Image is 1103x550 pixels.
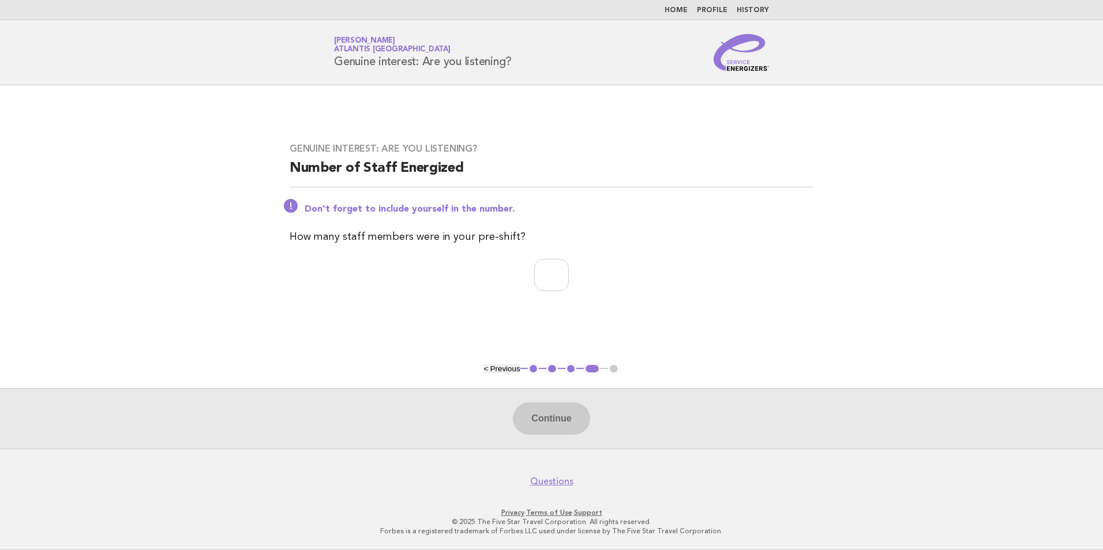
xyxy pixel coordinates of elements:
a: Support [574,508,602,517]
p: · · [198,508,905,517]
h2: Number of Staff Energized [290,159,813,187]
button: 3 [565,363,577,375]
a: Privacy [501,508,524,517]
button: 2 [546,363,558,375]
h1: Genuine interest: Are you listening? [334,37,512,67]
p: © 2025 The Five Star Travel Corporation. All rights reserved. [198,517,905,526]
p: How many staff members were in your pre-shift? [290,229,813,245]
a: History [737,7,769,14]
p: Don't forget to include yourself in the number. [305,204,813,215]
span: Atlantis [GEOGRAPHIC_DATA] [334,46,451,54]
button: 4 [584,363,601,375]
a: Terms of Use [526,508,572,517]
button: < Previous [483,364,520,373]
a: Profile [697,7,727,14]
button: 1 [528,363,539,375]
img: Service Energizers [714,34,769,71]
p: Forbes is a registered trademark of Forbes LLC used under license by The Five Star Travel Corpora... [198,526,905,536]
h3: Genuine interest: Are you listening? [290,143,813,155]
a: [PERSON_NAME]Atlantis [GEOGRAPHIC_DATA] [334,37,451,53]
a: Questions [530,476,573,487]
a: Home [665,7,688,14]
